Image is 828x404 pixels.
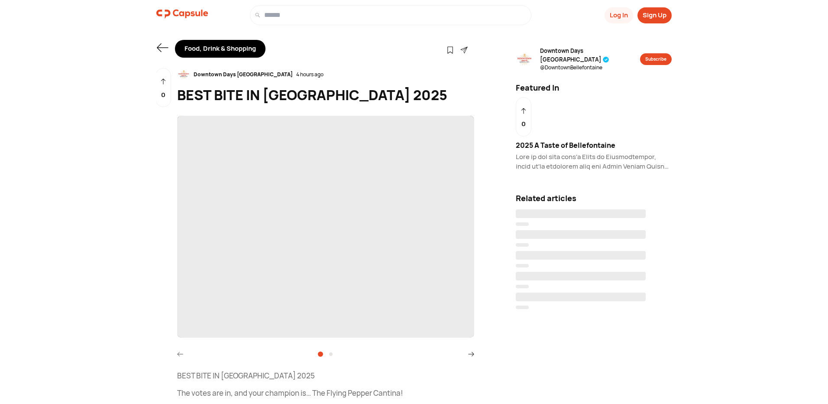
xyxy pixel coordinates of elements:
div: Lore ip dol sita cons'a Elits do Eiusmodtempor, incid ut'la etdolorem aliq eni Admin Veniam Quisn... [516,152,672,172]
span: Downtown Days [GEOGRAPHIC_DATA] [540,47,640,64]
span: ‌ [516,243,529,247]
div: BEST BITE IN [GEOGRAPHIC_DATA] 2025 [177,85,474,105]
div: Food, Drink & Shopping [175,40,265,58]
img: tick [603,56,609,63]
div: 2025 A Taste of Bellefontaine [516,140,672,150]
span: @ DowntownBellefontaine [540,64,640,72]
p: The votes are in, and your champion is… The Flying Pepper Cantina! [177,388,474,398]
img: resizeImage [516,51,533,68]
span: ‌ [177,116,474,338]
button: Sign Up [637,7,672,23]
span: ‌ [516,272,646,280]
span: ‌ [516,285,529,288]
div: 4 hours ago [296,71,323,78]
span: ‌ [516,222,529,226]
span: ‌ [516,293,646,301]
img: resizeImage [177,68,190,81]
div: Downtown Days [GEOGRAPHIC_DATA] [190,71,296,78]
button: Log In [605,7,633,23]
button: Subscribe [640,53,672,65]
div: Related articles [516,192,672,204]
span: ‌ [516,264,529,267]
a: logo [156,5,208,25]
span: ‌ [516,230,646,239]
p: BEST BITE IN [GEOGRAPHIC_DATA] 2025 [177,371,474,381]
div: Featured In [511,82,677,94]
p: 0 [521,119,526,129]
span: ‌ [516,306,529,309]
span: ‌ [516,209,646,218]
span: ‌ [516,251,646,260]
img: logo [156,5,208,23]
p: 0 [161,90,165,100]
